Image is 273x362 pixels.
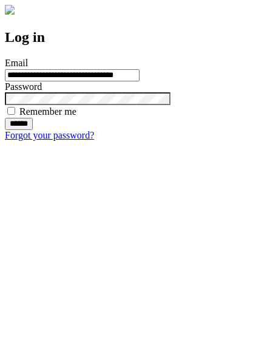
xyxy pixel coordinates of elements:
h2: Log in [5,29,268,46]
img: logo-4e3dc11c47720685a147b03b5a06dd966a58ff35d612b21f08c02c0306f2b779.png [5,5,15,15]
label: Email [5,58,28,68]
label: Password [5,81,42,92]
label: Remember me [19,106,76,117]
a: Forgot your password? [5,130,94,140]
